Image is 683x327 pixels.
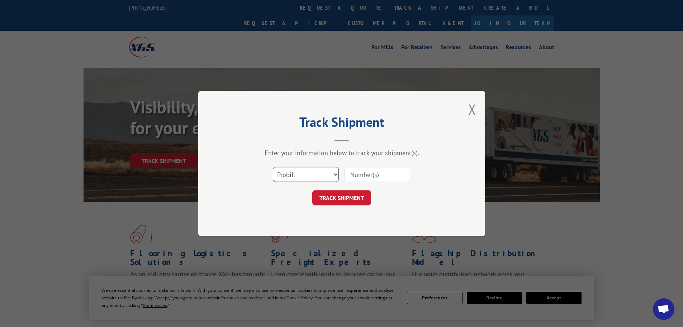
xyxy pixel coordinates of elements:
[468,100,476,119] button: Close modal
[234,117,449,131] h2: Track Shipment
[234,149,449,157] div: Enter your information below to track your shipment(s).
[344,167,410,182] input: Number(s)
[653,298,674,320] div: Open chat
[312,190,371,205] button: TRACK SHIPMENT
